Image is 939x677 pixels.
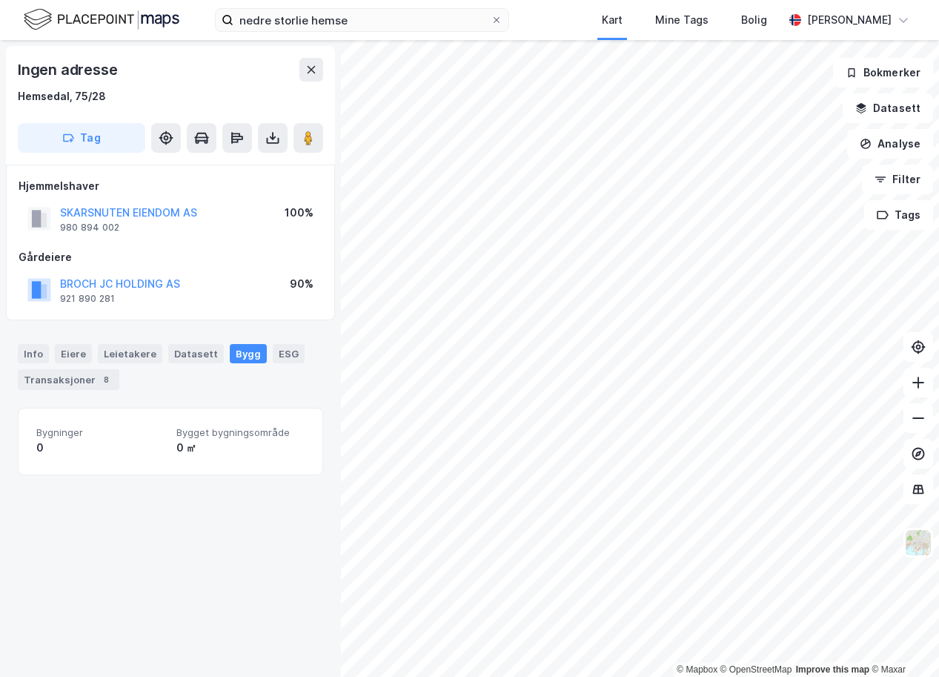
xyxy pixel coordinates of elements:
[720,664,792,675] a: OpenStreetMap
[741,11,767,29] div: Bolig
[19,177,322,195] div: Hjemmelshaver
[18,87,106,105] div: Hemsedal, 75/28
[19,248,322,266] div: Gårdeiere
[176,426,305,439] span: Bygget bygningsområde
[677,664,717,675] a: Mapbox
[233,9,491,31] input: Søk på adresse, matrikkel, gårdeiere, leietakere eller personer
[847,129,933,159] button: Analyse
[60,222,119,234] div: 980 894 002
[36,426,165,439] span: Bygninger
[36,439,165,457] div: 0
[18,344,49,363] div: Info
[168,344,224,363] div: Datasett
[864,200,933,230] button: Tags
[290,275,313,293] div: 90%
[796,664,869,675] a: Improve this map
[602,11,623,29] div: Kart
[865,606,939,677] iframe: Chat Widget
[843,93,933,123] button: Datasett
[833,58,933,87] button: Bokmerker
[655,11,709,29] div: Mine Tags
[24,7,179,33] img: logo.f888ab2527a4732fd821a326f86c7f29.svg
[904,529,932,557] img: Z
[862,165,933,194] button: Filter
[98,344,162,363] div: Leietakere
[285,204,313,222] div: 100%
[230,344,267,363] div: Bygg
[865,606,939,677] div: Kontrollprogram for chat
[55,344,92,363] div: Eiere
[176,439,305,457] div: 0 ㎡
[807,11,892,29] div: [PERSON_NAME]
[99,372,113,387] div: 8
[273,344,305,363] div: ESG
[60,293,115,305] div: 921 890 281
[18,369,119,390] div: Transaksjoner
[18,123,145,153] button: Tag
[18,58,120,82] div: Ingen adresse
